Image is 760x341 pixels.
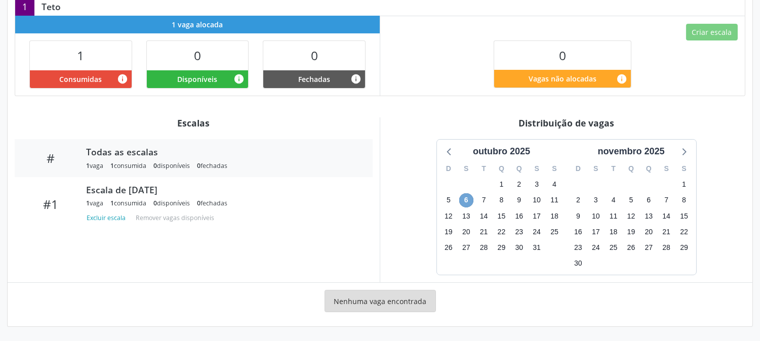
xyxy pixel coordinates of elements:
[640,161,658,177] div: Q
[442,240,456,254] span: domingo, 26 de outubro de 2025
[622,161,640,177] div: Q
[22,151,79,165] div: #
[547,193,562,207] span: sábado, 11 de outubro de 2025
[197,199,201,207] span: 0
[86,161,103,170] div: vaga
[442,193,456,207] span: domingo, 5 de outubro de 2025
[530,225,544,239] span: sexta-feira, 24 de outubro de 2025
[624,225,638,239] span: quarta-feira, 19 de novembro de 2025
[559,47,566,64] span: 0
[493,161,510,177] div: Q
[86,199,103,207] div: vaga
[475,161,493,177] div: T
[477,209,491,223] span: terça-feira, 14 de outubro de 2025
[659,193,673,207] span: sexta-feira, 7 de novembro de 2025
[15,16,380,33] div: 1 vaga alocada
[571,225,585,239] span: domingo, 16 de novembro de 2025
[110,199,114,207] span: 1
[298,74,330,84] span: Fechadas
[86,211,130,225] button: Excluir escala
[86,199,90,207] span: 1
[605,161,622,177] div: T
[197,161,227,170] div: fechadas
[110,199,146,207] div: consumida
[440,161,458,177] div: D
[589,193,603,207] span: segunda-feira, 3 de novembro de 2025
[624,193,638,207] span: quarta-feira, 5 de novembro de 2025
[547,225,562,239] span: sábado, 25 de outubro de 2025
[589,240,603,254] span: segunda-feira, 24 de novembro de 2025
[624,240,638,254] span: quarta-feira, 26 de novembro de 2025
[110,161,114,170] span: 1
[607,225,621,239] span: terça-feira, 18 de novembro de 2025
[607,209,621,223] span: terça-feira, 11 de novembro de 2025
[153,199,157,207] span: 0
[512,240,526,254] span: quinta-feira, 30 de outubro de 2025
[593,145,668,158] div: novembro 2025
[77,47,84,64] span: 1
[469,145,534,158] div: outubro 2025
[59,74,102,84] span: Consumidas
[459,209,473,223] span: segunda-feira, 13 de outubro de 2025
[624,209,638,223] span: quarta-feira, 12 de novembro de 2025
[325,290,436,312] div: Nenhuma vaga encontrada
[528,161,546,177] div: S
[659,225,673,239] span: sexta-feira, 21 de novembro de 2025
[658,161,675,177] div: S
[477,225,491,239] span: terça-feira, 21 de outubro de 2025
[642,240,656,254] span: quinta-feira, 27 de novembro de 2025
[494,225,508,239] span: quarta-feira, 22 de outubro de 2025
[587,161,605,177] div: S
[677,209,691,223] span: sábado, 15 de novembro de 2025
[477,240,491,254] span: terça-feira, 28 de outubro de 2025
[494,178,508,192] span: quarta-feira, 1 de outubro de 2025
[571,240,585,254] span: domingo, 23 de novembro de 2025
[677,193,691,207] span: sábado, 8 de novembro de 2025
[477,193,491,207] span: terça-feira, 7 de outubro de 2025
[457,161,475,177] div: S
[530,240,544,254] span: sexta-feira, 31 de outubro de 2025
[86,146,358,157] div: Todas as escalas
[512,178,526,192] span: quinta-feira, 2 de outubro de 2025
[530,178,544,192] span: sexta-feira, 3 de outubro de 2025
[546,161,564,177] div: S
[86,184,358,195] div: Escala de [DATE]
[589,225,603,239] span: segunda-feira, 17 de novembro de 2025
[659,240,673,254] span: sexta-feira, 28 de novembro de 2025
[153,161,157,170] span: 0
[589,209,603,223] span: segunda-feira, 10 de novembro de 2025
[459,240,473,254] span: segunda-feira, 27 de outubro de 2025
[22,197,79,211] div: #1
[677,225,691,239] span: sábado, 22 de novembro de 2025
[547,209,562,223] span: sábado, 18 de outubro de 2025
[642,209,656,223] span: quinta-feira, 13 de novembro de 2025
[442,225,456,239] span: domingo, 19 de outubro de 2025
[675,161,693,177] div: S
[530,193,544,207] span: sexta-feira, 10 de outubro de 2025
[642,193,656,207] span: quinta-feira, 6 de novembro de 2025
[571,193,585,207] span: domingo, 2 de novembro de 2025
[571,257,585,271] span: domingo, 30 de novembro de 2025
[659,209,673,223] span: sexta-feira, 14 de novembro de 2025
[512,209,526,223] span: quinta-feira, 16 de outubro de 2025
[494,209,508,223] span: quarta-feira, 15 de outubro de 2025
[547,178,562,192] span: sábado, 4 de outubro de 2025
[686,24,738,41] button: Criar escala
[459,193,473,207] span: segunda-feira, 6 de outubro de 2025
[677,240,691,254] span: sábado, 29 de novembro de 2025
[616,73,627,84] i: Quantidade de vagas restantes do teto de vagas
[571,209,585,223] span: domingo, 9 de novembro de 2025
[15,117,373,129] div: Escalas
[233,73,245,84] i: Vagas alocadas e sem marcações associadas
[117,73,128,84] i: Vagas alocadas que possuem marcações associadas
[387,117,745,129] div: Distribuição de vagas
[197,199,227,207] div: fechadas
[510,161,528,177] div: Q
[350,73,362,84] i: Vagas alocadas e sem marcações associadas que tiveram sua disponibilidade fechada
[607,240,621,254] span: terça-feira, 25 de novembro de 2025
[177,74,217,84] span: Disponíveis
[512,193,526,207] span: quinta-feira, 9 de outubro de 2025
[442,209,456,223] span: domingo, 12 de outubro de 2025
[34,1,68,12] div: Teto
[194,47,201,64] span: 0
